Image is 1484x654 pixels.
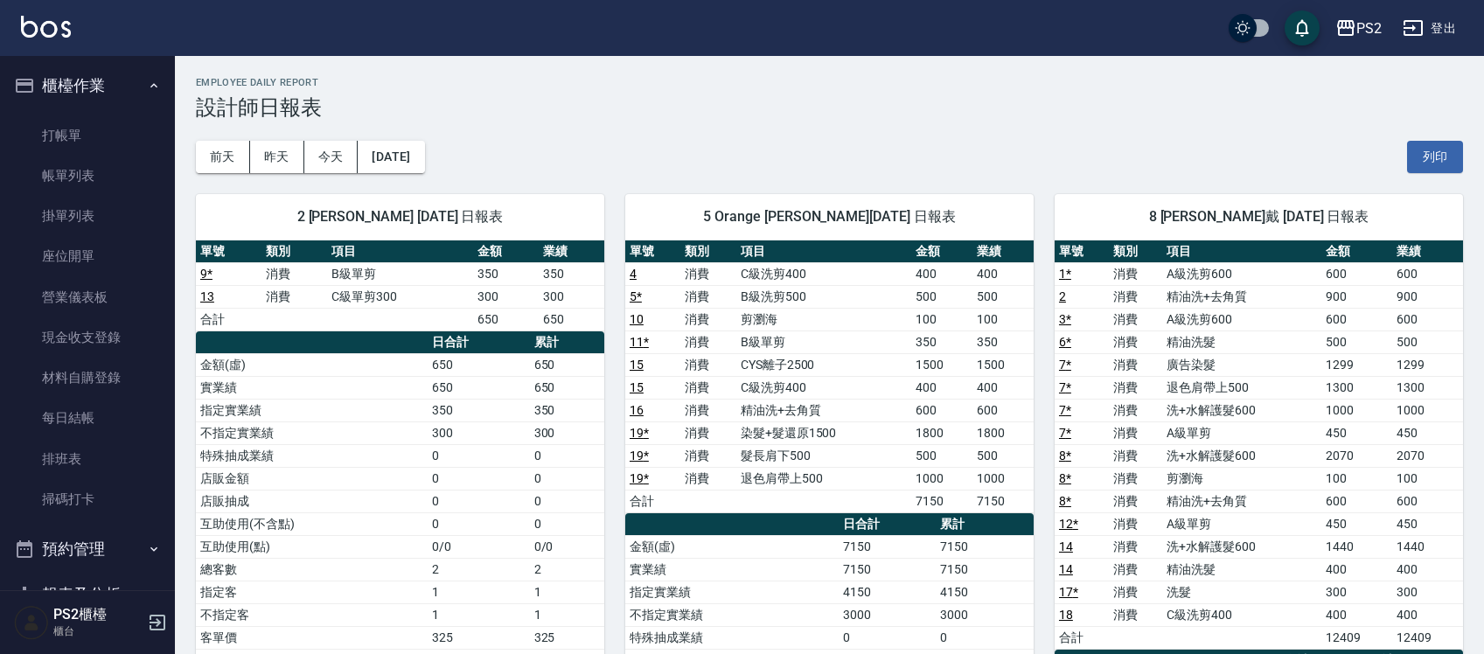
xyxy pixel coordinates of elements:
th: 金額 [1321,240,1392,263]
td: 400 [1392,603,1463,626]
td: A級洗剪600 [1162,262,1321,285]
td: 600 [972,399,1034,421]
td: 剪瀏海 [736,308,911,330]
td: B級單剪 [736,330,911,353]
td: 退色肩帶上500 [736,467,911,490]
td: 7150 [936,558,1033,581]
td: 350 [473,262,539,285]
td: C級洗剪400 [736,376,911,399]
td: 金額(虛) [196,353,428,376]
td: 1000 [911,467,972,490]
td: 2070 [1321,444,1392,467]
h2: Employee Daily Report [196,77,1463,88]
td: 消費 [680,262,735,285]
td: 1800 [911,421,972,444]
td: 600 [1392,490,1463,512]
td: 消費 [1109,421,1163,444]
td: 400 [972,376,1034,399]
td: 消費 [680,399,735,421]
td: 600 [1321,262,1392,285]
th: 項目 [736,240,911,263]
td: B級洗剪500 [736,285,911,308]
td: 指定實業績 [196,399,428,421]
span: 2 [PERSON_NAME] [DATE] 日報表 [217,208,583,226]
td: 0 [530,467,604,490]
td: 400 [1321,603,1392,626]
td: 1300 [1321,376,1392,399]
td: 600 [1321,308,1392,330]
td: 1500 [972,353,1034,376]
td: 金額(虛) [625,535,839,558]
a: 13 [200,289,214,303]
a: 15 [630,380,644,394]
th: 單號 [1055,240,1109,263]
h3: 設計師日報表 [196,95,1463,120]
td: 600 [911,399,972,421]
button: 預約管理 [7,526,168,572]
td: 0 [839,626,936,649]
a: 14 [1059,539,1073,553]
td: 消費 [1109,603,1163,626]
a: 營業儀表板 [7,277,168,317]
td: 300 [1321,581,1392,603]
td: 650 [428,353,530,376]
td: C級單剪300 [327,285,473,308]
td: 450 [1392,421,1463,444]
td: 2070 [1392,444,1463,467]
td: 1000 [1392,399,1463,421]
a: 2 [1059,289,1066,303]
td: 600 [1392,262,1463,285]
td: 消費 [1109,558,1163,581]
td: A級單剪 [1162,512,1321,535]
td: 消費 [680,467,735,490]
td: 500 [1321,330,1392,353]
a: 打帳單 [7,115,168,156]
td: 0/0 [428,535,530,558]
td: 實業績 [196,376,428,399]
button: [DATE] [358,141,424,173]
a: 16 [630,403,644,417]
td: 0 [428,512,530,535]
td: 500 [911,444,972,467]
button: 櫃檯作業 [7,63,168,108]
td: 消費 [680,376,735,399]
button: 昨天 [250,141,304,173]
td: 實業績 [625,558,839,581]
th: 日合計 [428,331,530,354]
td: 精油洗髮 [1162,558,1321,581]
td: 店販金額 [196,467,428,490]
td: 0 [530,490,604,512]
p: 櫃台 [53,623,143,639]
th: 日合計 [839,513,936,536]
td: 消費 [1109,262,1163,285]
td: 特殊抽成業績 [625,626,839,649]
td: 消費 [1109,399,1163,421]
td: 指定實業績 [625,581,839,603]
td: 不指定客 [196,603,428,626]
td: CYS離子2500 [736,353,911,376]
td: 100 [972,308,1034,330]
table: a dense table [1055,240,1463,650]
td: 1000 [1321,399,1392,421]
th: 項目 [1162,240,1321,263]
a: 每日結帳 [7,398,168,438]
button: 列印 [1407,141,1463,173]
td: 洗+水解護髮600 [1162,535,1321,558]
td: 1440 [1392,535,1463,558]
td: 7150 [839,558,936,581]
td: 650 [530,353,604,376]
td: 消費 [1109,512,1163,535]
td: 500 [972,285,1034,308]
td: 髮長肩下500 [736,444,911,467]
button: 今天 [304,141,359,173]
a: 4 [630,267,637,281]
td: 消費 [680,444,735,467]
th: 業績 [972,240,1034,263]
td: 350 [911,330,972,353]
td: 洗髮 [1162,581,1321,603]
td: 0 [530,512,604,535]
td: 450 [1392,512,1463,535]
td: 100 [1392,467,1463,490]
button: save [1285,10,1320,45]
h5: PS2櫃檯 [53,606,143,623]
